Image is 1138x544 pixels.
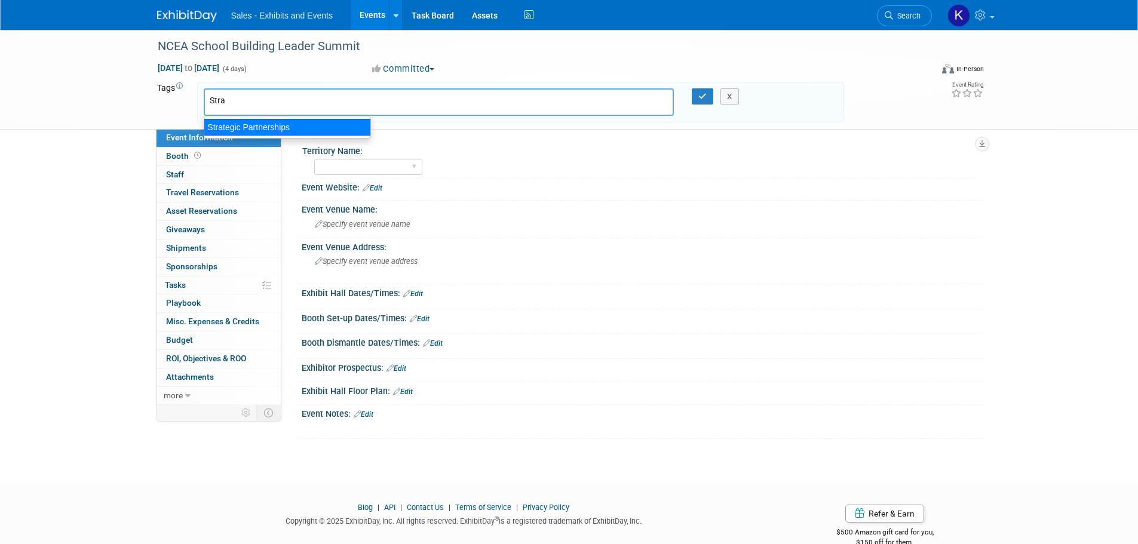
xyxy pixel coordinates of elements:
input: Type tag and hit enter [210,94,377,106]
a: Edit [410,315,430,323]
span: Asset Reservations [166,206,237,216]
span: Attachments [166,372,214,382]
a: Misc. Expenses & Credits [157,313,281,331]
span: Search [893,11,921,20]
span: Playbook [166,298,201,308]
div: Exhibit Hall Dates/Times: [302,284,981,300]
span: to [183,63,194,73]
div: Copyright © 2025 ExhibitDay, Inc. All rights reserved. ExhibitDay is a registered trademark of Ex... [157,513,771,527]
img: Format-Inperson.png [942,64,954,73]
span: Misc. Expenses & Credits [166,316,259,326]
a: Playbook [157,294,281,312]
span: Sponsorships [166,262,217,271]
span: | [446,503,453,512]
a: Asset Reservations [157,202,281,220]
a: Privacy Policy [523,503,569,512]
td: Personalize Event Tab Strip [236,405,257,420]
span: [DATE] [DATE] [157,63,220,73]
a: more [157,387,281,405]
div: Strategic Partnerships [204,119,371,136]
a: Tasks [157,276,281,294]
div: Booth Dismantle Dates/Times: [302,334,981,349]
div: Booth Set-up Dates/Times: [302,309,981,325]
a: Edit [387,364,406,373]
a: Edit [363,184,382,192]
a: Budget [157,331,281,349]
span: Giveaways [166,225,205,234]
a: Travel Reservations [157,184,281,202]
a: Edit [393,388,413,396]
a: Shipments [157,239,281,257]
img: Kara Haven [947,4,970,27]
div: Event Format [861,62,984,80]
a: Event Information [157,129,281,147]
span: Booth [166,151,203,161]
div: In-Person [956,64,984,73]
span: | [397,503,405,512]
span: Staff [166,170,184,179]
button: Committed [368,63,439,75]
a: Terms of Service [455,503,511,512]
span: Travel Reservations [166,188,239,197]
div: Event Website: [302,179,981,194]
a: Booth [157,147,281,165]
a: Blog [358,503,373,512]
sup: ® [495,515,499,522]
span: Event Information [166,133,233,142]
div: Exhibitor Prospectus: [302,359,981,374]
span: | [513,503,521,512]
div: Event Venue Name: [302,201,981,216]
div: Event Venue Address: [302,238,981,253]
a: ROI, Objectives & ROO [157,350,281,368]
span: Specify event venue address [315,257,418,266]
div: Event Rating [951,82,983,88]
a: Refer & Earn [845,505,924,523]
a: Sponsorships [157,258,281,276]
a: Edit [423,339,443,348]
span: Specify event venue name [315,220,410,229]
span: Sales - Exhibits and Events [231,11,333,20]
a: Attachments [157,368,281,386]
span: Shipments [166,243,206,253]
span: Budget [166,335,193,345]
span: Booth not reserved yet [192,151,203,160]
button: X [720,88,739,105]
span: | [375,503,382,512]
a: Search [877,5,932,26]
span: ROI, Objectives & ROO [166,354,246,363]
a: API [384,503,395,512]
td: Toggle Event Tabs [256,405,281,420]
div: Event Notes: [302,405,981,420]
span: more [164,391,183,400]
div: Territory Name: [302,142,976,157]
span: Tasks [165,280,186,290]
img: ExhibitDay [157,10,217,22]
td: Tags [157,82,186,122]
a: Contact Us [407,503,444,512]
span: (4 days) [222,65,247,73]
div: Exhibit Hall Floor Plan: [302,382,981,398]
div: NCEA School Building Leader Summit [154,36,914,57]
a: Edit [403,290,423,298]
a: Edit [354,410,373,419]
a: Giveaways [157,221,281,239]
a: Staff [157,166,281,184]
